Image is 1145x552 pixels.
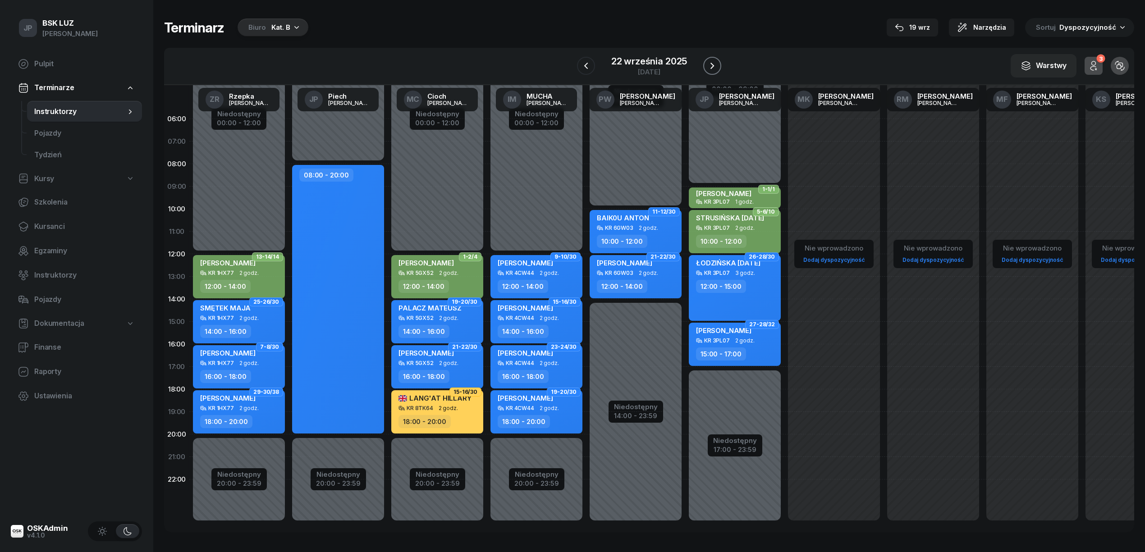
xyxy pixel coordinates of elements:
span: [PERSON_NAME] [597,259,652,267]
a: Instruktorzy [27,101,142,123]
span: 11-12/30 [652,211,676,213]
div: Kat. B [271,22,290,33]
span: LANG'AT HILLARY [398,394,472,402]
div: Cioch [427,93,471,100]
div: KR 5GX52 [407,270,434,276]
div: [DATE] [611,68,687,75]
div: Niedostępny [415,471,460,478]
a: Egzaminy [11,240,142,262]
div: KR 6GW03 [605,270,633,276]
a: Kursy [11,169,142,189]
span: KS [1096,96,1106,103]
div: 15:00 [164,310,189,333]
div: 12:00 - 15:00 [696,280,746,293]
div: KR 4CW44 [506,360,534,366]
span: [PERSON_NAME] [498,304,553,312]
div: 11:00 [164,220,189,243]
button: Niedostępny17:00 - 23:59 [713,435,757,455]
span: Pojazdy [34,128,135,139]
span: [PERSON_NAME] [398,259,454,267]
div: 16:00 - 18:00 [398,370,449,383]
button: Nie wprowadzonoDodaj dyspozycyjność [998,241,1067,267]
span: MC [407,96,420,103]
div: [PERSON_NAME] [1017,93,1072,100]
span: Dyspozycyjność [1059,23,1116,32]
span: 2 godz. [439,270,458,276]
a: RM[PERSON_NAME][PERSON_NAME] [887,88,980,111]
button: Niedostępny00:00 - 12:00 [514,109,559,128]
span: Finanse [34,342,135,353]
div: 14:00 - 16:00 [398,325,449,338]
div: 08:00 [164,153,189,175]
span: MF [996,96,1008,103]
div: Warstwy [1021,60,1067,72]
span: 25-26/30 [253,301,279,303]
div: Nie wprowadzono [899,242,967,254]
span: 27-28/32 [749,324,775,325]
div: KR 3PL07 [704,199,730,205]
span: 2 godz. [540,270,559,276]
div: 14:00 - 16:00 [200,325,251,338]
span: JP [309,96,319,103]
span: [PERSON_NAME] [498,394,553,402]
span: Dokumentacja [34,318,84,329]
div: 20:00 [164,423,189,446]
span: RM [897,96,909,103]
a: Finanse [11,337,142,358]
span: Narzędzia [973,22,1006,33]
div: [PERSON_NAME] [229,100,272,106]
div: Niedostępny [713,437,757,444]
div: 20:00 - 23:59 [514,478,559,487]
span: 15-16/30 [553,301,577,303]
div: 13:00 [164,265,189,288]
div: 15:00 - 17:00 [696,347,746,360]
button: Warstwy [1011,54,1076,78]
div: 07:00 [164,130,189,153]
button: Niedostępny20:00 - 23:59 [316,469,361,489]
a: Tydzień [27,144,142,166]
span: 29-30/38 [253,391,279,393]
div: Rzepka [229,93,272,100]
div: 14:00 [164,288,189,310]
div: 10:00 - 12:00 [597,235,647,248]
div: 19:00 [164,401,189,423]
span: 21-22/30 [452,346,477,348]
div: 16:00 [164,333,189,356]
span: 2 godz. [239,405,259,411]
span: 2 godz. [735,338,755,344]
a: IMMUCHA[PERSON_NAME] [496,88,577,111]
span: 2 godz. [639,225,658,231]
div: 00:00 - 12:00 [514,117,559,127]
span: JP [700,96,709,103]
span: [PERSON_NAME] [696,189,751,198]
a: PW[PERSON_NAME][PERSON_NAME] [589,88,682,111]
span: Szkolenia [34,196,135,208]
div: KR 1HX77 [208,270,234,276]
div: 20:00 - 23:59 [316,478,361,487]
div: [PERSON_NAME] [1017,100,1060,106]
span: [PERSON_NAME] [498,259,553,267]
div: 22 września 2025 [611,57,687,66]
div: [PERSON_NAME] [620,93,675,100]
h1: Terminarz [164,19,224,36]
span: Kursanci [34,221,135,233]
a: ZRRzepka[PERSON_NAME] [198,88,279,111]
span: SMĘTEK MAJA [200,304,251,312]
div: 14:00 - 16:00 [498,325,549,338]
button: Niedostępny00:00 - 12:00 [217,109,261,128]
div: [PERSON_NAME] [818,93,874,100]
a: Pojazdy [27,123,142,144]
div: Piech [328,93,371,100]
a: JPPiech[PERSON_NAME] [298,88,379,111]
div: [PERSON_NAME] [328,100,371,106]
a: Instruktorzy [11,265,142,286]
a: MF[PERSON_NAME][PERSON_NAME] [986,88,1079,111]
div: 09:00 [164,175,189,198]
a: Raporty [11,361,142,383]
a: Pulpit [11,53,142,75]
div: Niedostępny [217,110,261,117]
div: Niedostępny [514,110,559,117]
span: Egzaminy [34,245,135,257]
span: [PERSON_NAME] [696,326,751,335]
div: 22:00 [164,468,189,491]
